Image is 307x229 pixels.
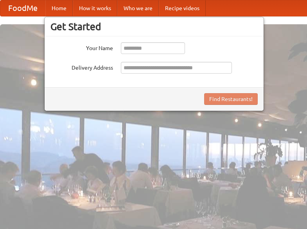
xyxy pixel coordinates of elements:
[45,0,73,16] a: Home
[117,0,159,16] a: Who we are
[0,0,45,16] a: FoodMe
[50,21,258,32] h3: Get Started
[50,42,113,52] label: Your Name
[204,93,258,105] button: Find Restaurants!
[73,0,117,16] a: How it works
[159,0,206,16] a: Recipe videos
[50,62,113,72] label: Delivery Address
